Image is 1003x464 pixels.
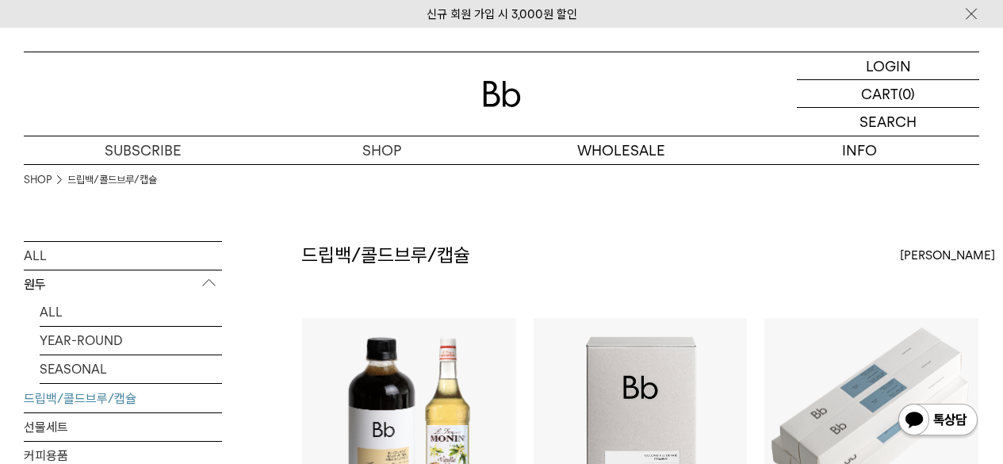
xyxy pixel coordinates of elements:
[40,298,222,326] a: ALL
[24,136,262,164] a: SUBSCRIBE
[67,172,157,188] a: 드립백/콜드브루/캡슐
[861,80,898,107] p: CART
[502,136,741,164] p: WHOLESALE
[24,270,222,299] p: 원두
[900,246,995,265] span: [PERSON_NAME]
[859,108,917,136] p: SEARCH
[797,80,979,108] a: CART (0)
[483,81,521,107] img: 로고
[301,242,470,269] h2: 드립백/콜드브루/캡슐
[866,52,911,79] p: LOGIN
[797,52,979,80] a: LOGIN
[898,80,915,107] p: (0)
[40,355,222,383] a: SEASONAL
[427,7,577,21] a: 신규 회원 가입 시 3,000원 할인
[24,413,222,441] a: 선물세트
[262,136,501,164] a: SHOP
[40,327,222,355] a: YEAR-ROUND
[24,242,222,270] a: ALL
[24,385,222,412] a: 드립백/콜드브루/캡슐
[741,136,979,164] p: INFO
[24,172,52,188] a: SHOP
[897,402,979,440] img: 카카오톡 채널 1:1 채팅 버튼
